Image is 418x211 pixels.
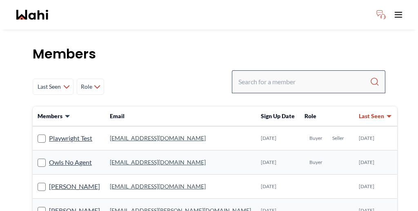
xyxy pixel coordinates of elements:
a: [EMAIL_ADDRESS][DOMAIN_NAME] [110,135,206,141]
span: Buyer [309,159,322,166]
a: [PERSON_NAME] [49,181,100,192]
td: [DATE] [354,175,397,199]
td: [DATE] [354,150,397,175]
span: Members [38,112,62,120]
span: Email [110,112,125,119]
span: Last Seen [359,112,384,120]
a: Playwright Test [49,133,92,144]
span: Sign Up Date [261,112,295,119]
a: Wahi homepage [16,10,48,20]
input: Search input [238,74,370,89]
a: [EMAIL_ADDRESS][DOMAIN_NAME] [110,183,206,190]
td: [DATE] [256,175,300,199]
button: Toggle open navigation menu [390,7,407,23]
span: Last Seen [36,79,62,94]
a: [EMAIL_ADDRESS][DOMAIN_NAME] [110,159,206,166]
button: Last Seen [359,112,392,120]
td: [DATE] [354,126,397,150]
span: Seller [332,135,344,141]
h1: Members [33,46,385,62]
span: Buyer [309,135,322,141]
span: Role [305,112,316,119]
button: Members [38,112,71,120]
a: Owls No Agent [49,157,92,168]
td: [DATE] [256,126,300,150]
td: [DATE] [256,150,300,175]
span: Role [80,79,92,94]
